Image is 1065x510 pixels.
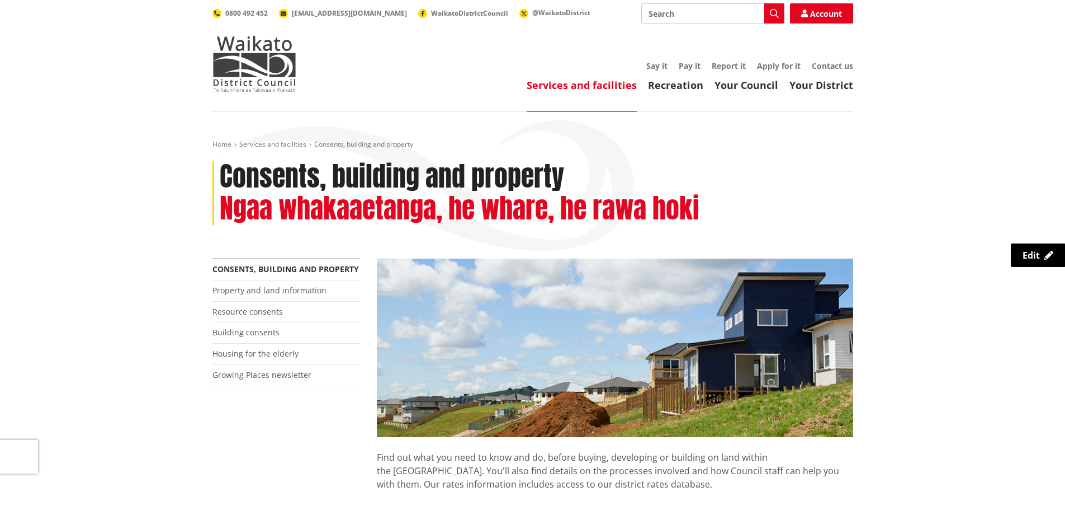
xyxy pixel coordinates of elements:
span: WaikatoDistrictCouncil [431,8,508,18]
h2: Ngaa whakaaetanga, he whare, he rawa hoki [220,193,699,225]
a: Report it [712,60,746,71]
a: Account [790,3,853,24]
nav: breadcrumb [212,140,853,149]
a: Services and facilities [239,139,306,149]
h1: Consents, building and property [220,161,564,193]
a: Say it [646,60,668,71]
input: Search input [641,3,784,24]
a: Recreation [648,78,703,92]
span: @WaikatoDistrict [532,8,590,17]
a: Apply for it [757,60,801,71]
img: Land-and-property-landscape [377,259,853,438]
a: Property and land information [212,285,326,296]
a: Your District [789,78,853,92]
a: Your Council [714,78,778,92]
span: 0800 492 452 [225,8,268,18]
a: Home [212,139,231,149]
a: [EMAIL_ADDRESS][DOMAIN_NAME] [279,8,407,18]
a: @WaikatoDistrict [519,8,590,17]
span: Consents, building and property [314,139,413,149]
a: Resource consents [212,306,283,317]
a: Growing Places newsletter [212,369,311,380]
a: 0800 492 452 [212,8,268,18]
a: Pay it [679,60,700,71]
a: Edit [1011,244,1065,267]
img: Waikato District Council - Te Kaunihera aa Takiwaa o Waikato [212,36,296,92]
a: WaikatoDistrictCouncil [418,8,508,18]
span: [EMAIL_ADDRESS][DOMAIN_NAME] [292,8,407,18]
a: Housing for the elderly [212,348,299,359]
a: Consents, building and property [212,264,359,274]
span: Edit [1023,249,1040,261]
p: Find out what you need to know and do, before buying, developing or building on land within the [... [377,437,853,504]
a: Services and facilities [527,78,637,92]
a: Building consents [212,327,280,338]
a: Contact us [812,60,853,71]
